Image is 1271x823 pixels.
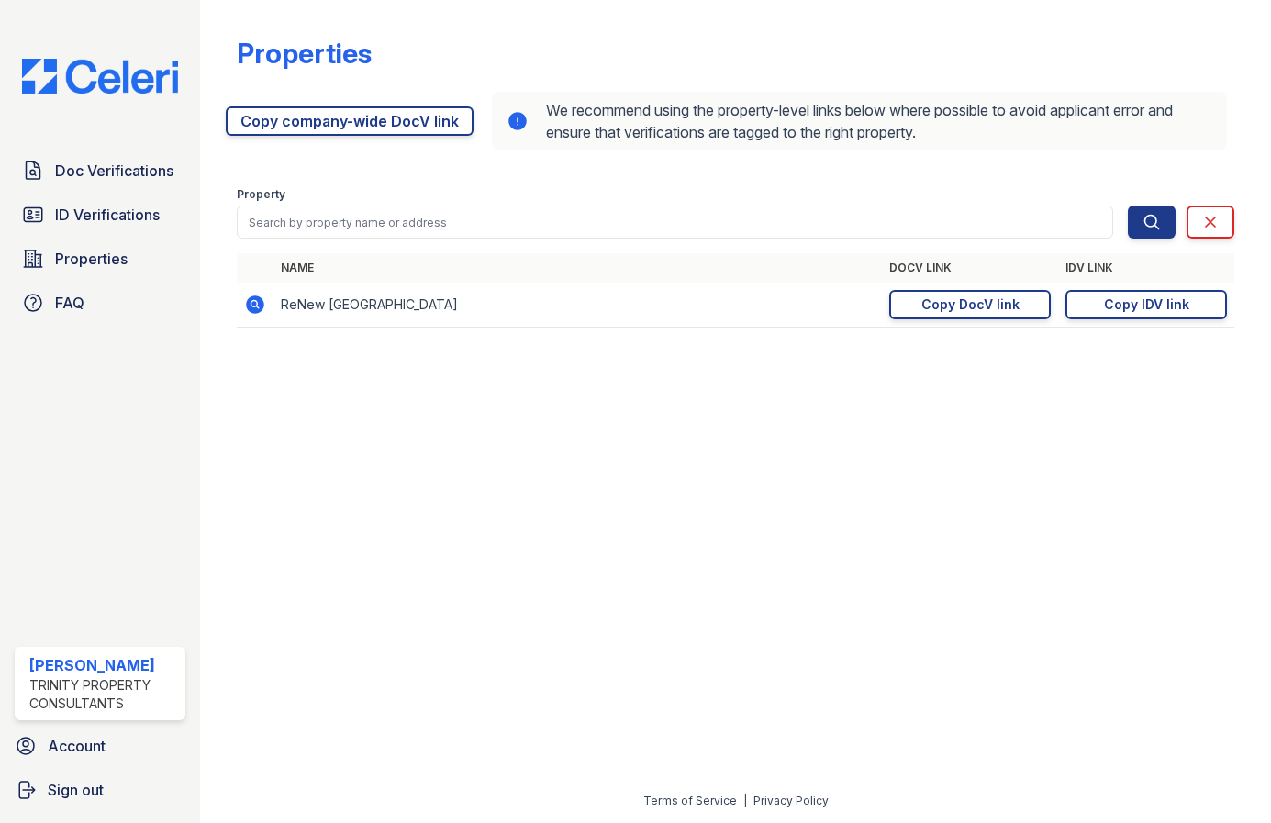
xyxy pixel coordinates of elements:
[48,779,104,801] span: Sign out
[237,187,285,202] label: Property
[273,283,882,328] td: ReNew [GEOGRAPHIC_DATA]
[29,654,178,676] div: [PERSON_NAME]
[15,284,185,321] a: FAQ
[237,206,1113,239] input: Search by property name or address
[921,295,1020,314] div: Copy DocV link
[55,292,84,314] span: FAQ
[7,728,193,764] a: Account
[643,794,737,807] a: Terms of Service
[492,92,1227,150] div: We recommend using the property-level links below where possible to avoid applicant error and ens...
[15,152,185,189] a: Doc Verifications
[48,735,106,757] span: Account
[55,160,173,182] span: Doc Verifications
[1065,290,1227,319] a: Copy IDV link
[753,794,829,807] a: Privacy Policy
[743,794,747,807] div: |
[7,59,193,94] img: CE_Logo_Blue-a8612792a0a2168367f1c8372b55b34899dd931a85d93a1a3d3e32e68fde9ad4.png
[226,106,474,136] a: Copy company-wide DocV link
[237,37,372,70] div: Properties
[55,248,128,270] span: Properties
[882,253,1058,283] th: DocV Link
[889,290,1051,319] a: Copy DocV link
[1058,253,1234,283] th: IDV Link
[1104,295,1189,314] div: Copy IDV link
[55,204,160,226] span: ID Verifications
[7,772,193,808] a: Sign out
[29,676,178,713] div: Trinity Property Consultants
[15,240,185,277] a: Properties
[273,253,882,283] th: Name
[15,196,185,233] a: ID Verifications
